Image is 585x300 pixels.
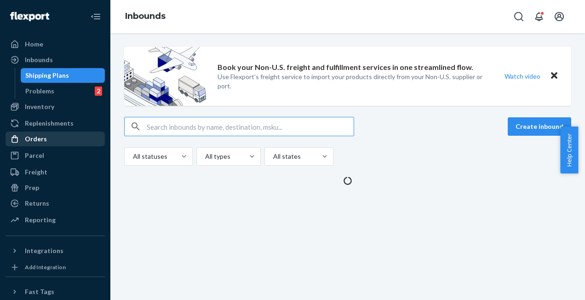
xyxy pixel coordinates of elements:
[6,262,105,273] a: Add Integration
[125,11,166,21] a: Inbounds
[25,246,63,255] div: Integrations
[6,52,105,67] a: Inbounds
[25,263,66,271] div: Add Integration
[25,87,54,96] div: Problems
[25,215,56,225] div: Reporting
[25,151,44,160] div: Parcel
[25,55,53,64] div: Inbounds
[6,243,105,258] button: Integrations
[25,167,47,177] div: Freight
[550,7,568,26] button: Open account menu
[6,37,105,52] a: Home
[508,117,571,136] button: Create inbound
[25,71,69,80] div: Shipping Plans
[6,196,105,211] a: Returns
[25,199,49,208] div: Returns
[25,287,54,296] div: Fast Tags
[25,102,54,111] div: Inventory
[6,132,105,146] a: Orders
[530,7,548,26] button: Open notifications
[218,72,487,91] p: Use Flexport’s freight service to import your products directly from your Non-U.S. supplier or port.
[6,180,105,195] a: Prep
[6,213,105,227] a: Reporting
[6,148,105,163] a: Parcel
[25,134,47,144] div: Orders
[25,40,43,49] div: Home
[218,62,473,73] p: Book your Non-U.S. freight and fulfillment services in one streamlined flow.
[132,152,133,161] input: All statuses
[10,12,49,21] img: Flexport logo
[86,7,105,26] button: Close Navigation
[21,68,105,83] a: Shipping Plans
[548,69,560,83] button: Close
[560,127,578,173] button: Help Center
[6,116,105,131] a: Replenishments
[95,87,102,96] div: 2
[6,165,105,179] a: Freight
[204,152,205,161] input: All types
[6,99,105,114] a: Inventory
[510,7,528,26] button: Open Search Box
[21,84,105,98] a: Problems2
[118,3,173,30] ol: breadcrumbs
[25,183,39,192] div: Prep
[147,117,354,136] input: Search inbounds by name, destination, msku...
[499,69,546,83] button: Watch video
[25,119,74,128] div: Replenishments
[6,284,105,299] button: Fast Tags
[272,152,273,161] input: All states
